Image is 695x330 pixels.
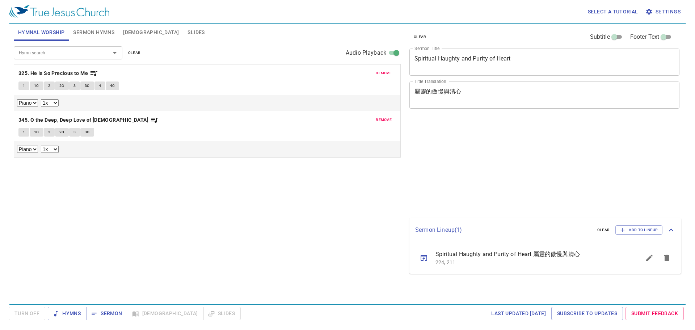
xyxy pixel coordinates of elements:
[59,129,64,135] span: 2C
[73,83,76,89] span: 3
[123,28,179,37] span: [DEMOGRAPHIC_DATA]
[376,117,392,123] span: remove
[557,309,617,318] span: Subscribe to Updates
[41,146,59,153] select: Playback Rate
[48,129,50,135] span: 2
[409,242,681,274] ul: sermon lineup list
[85,83,90,89] span: 3C
[73,129,76,135] span: 3
[18,28,65,37] span: Hymnal Worship
[86,307,128,320] button: Sermon
[9,5,109,18] img: True Jesus Church
[414,34,426,40] span: clear
[644,5,683,18] button: Settings
[18,128,29,137] button: 1
[48,83,50,89] span: 2
[44,128,55,137] button: 2
[585,5,641,18] button: Select a tutorial
[17,99,38,106] select: Select Track
[346,49,386,57] span: Audio Playback
[615,225,662,235] button: Add to Lineup
[18,69,88,78] b: 325. He Is So Precious to Me
[435,259,623,266] p: 224, 211
[110,83,115,89] span: 4C
[18,116,148,125] b: 345. O the Deep, Deep Love of [DEMOGRAPHIC_DATA]
[34,83,39,89] span: 1C
[376,70,392,76] span: remove
[44,82,55,90] button: 2
[30,82,43,90] button: 1C
[647,7,681,16] span: Settings
[597,227,610,233] span: clear
[488,307,549,320] a: Last updated [DATE]
[92,309,122,318] span: Sermon
[30,128,43,137] button: 1C
[124,49,145,57] button: clear
[99,83,101,89] span: 4
[588,7,638,16] span: Select a tutorial
[106,82,119,90] button: 4C
[73,28,114,37] span: Sermon Hymns
[54,309,81,318] span: Hymns
[69,128,80,137] button: 3
[620,227,658,233] span: Add to Lineup
[34,129,39,135] span: 1C
[593,226,614,234] button: clear
[59,83,64,89] span: 2C
[18,82,29,90] button: 1
[491,309,546,318] span: Last updated [DATE]
[415,226,591,234] p: Sermon Lineup ( 1 )
[128,50,141,56] span: clear
[551,307,623,320] a: Subscribe to Updates
[631,309,678,318] span: Submit Feedback
[55,128,69,137] button: 2C
[85,129,90,135] span: 3C
[110,48,120,58] button: Open
[69,82,80,90] button: 3
[23,129,25,135] span: 1
[409,218,681,242] div: Sermon Lineup(1)clearAdd to Lineup
[41,99,59,106] select: Playback Rate
[23,83,25,89] span: 1
[17,146,38,153] select: Select Track
[188,28,205,37] span: Slides
[407,116,626,215] iframe: from-child
[18,116,159,125] button: 345. O the Deep, Deep Love of [DEMOGRAPHIC_DATA]
[409,33,431,41] button: clear
[80,82,94,90] button: 3C
[80,128,94,137] button: 3C
[435,250,623,259] span: Spiritual Haughty and Purity of Heart 屬靈的傲慢與清心
[371,69,396,78] button: remove
[625,307,684,320] a: Submit Feedback
[630,33,660,41] span: Footer Text
[414,88,674,102] textarea: 屬靈的傲慢與清心
[94,82,105,90] button: 4
[55,82,69,90] button: 2C
[371,116,396,124] button: remove
[590,33,610,41] span: Subtitle
[48,307,87,320] button: Hymns
[18,69,98,78] button: 325. He Is So Precious to Me
[414,55,674,69] textarea: Spiritual Haughty and Purity of Heart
